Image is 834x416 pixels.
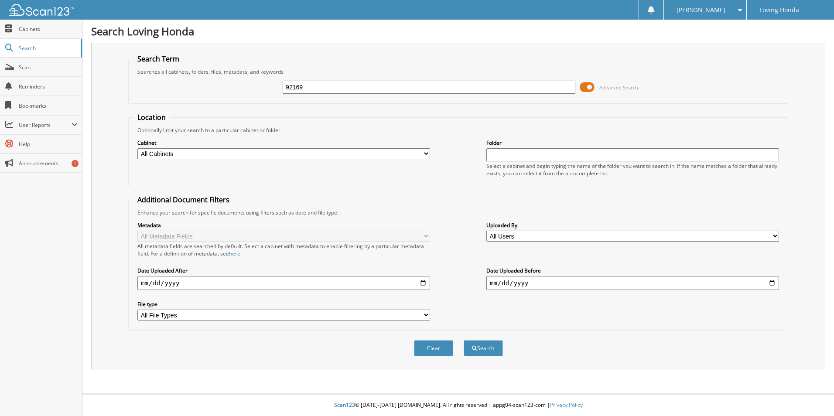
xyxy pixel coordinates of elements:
[133,68,783,75] div: Searches all cabinets, folders, files, metadata, and keywords
[486,267,779,274] label: Date Uploaded Before
[486,139,779,147] label: Folder
[19,102,78,109] span: Bookmarks
[72,160,79,167] div: 1
[486,222,779,229] label: Uploaded By
[19,44,76,52] span: Search
[464,340,503,356] button: Search
[19,64,78,71] span: Scan
[486,276,779,290] input: end
[550,401,583,409] a: Privacy Policy
[759,7,799,13] span: Loving Honda
[137,242,430,257] div: All metadata fields are searched by default. Select a cabinet with metadata to enable filtering b...
[19,121,72,129] span: User Reports
[133,126,783,134] div: Optionally limit your search to a particular cabinet or folder
[91,24,825,38] h1: Search Loving Honda
[677,7,725,13] span: [PERSON_NAME]
[133,195,234,205] legend: Additional Document Filters
[82,395,834,416] div: © [DATE]-[DATE] [DOMAIN_NAME]. All rights reserved | appg04-scan123-com |
[19,160,78,167] span: Announcements
[9,4,74,16] img: scan123-logo-white.svg
[414,340,453,356] button: Clear
[137,267,430,274] label: Date Uploaded After
[137,300,430,308] label: File type
[133,209,783,216] div: Enhance your search for specific documents using filters such as date and file type.
[599,84,638,91] span: Advanced Search
[334,401,355,409] span: Scan123
[486,162,779,177] div: Select a cabinet and begin typing the name of the folder you want to search in. If the name match...
[137,222,430,229] label: Metadata
[19,140,78,148] span: Help
[229,250,240,257] a: here
[19,25,78,33] span: Cabinets
[137,276,430,290] input: start
[19,83,78,90] span: Reminders
[133,54,184,64] legend: Search Term
[133,113,170,122] legend: Location
[137,139,430,147] label: Cabinet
